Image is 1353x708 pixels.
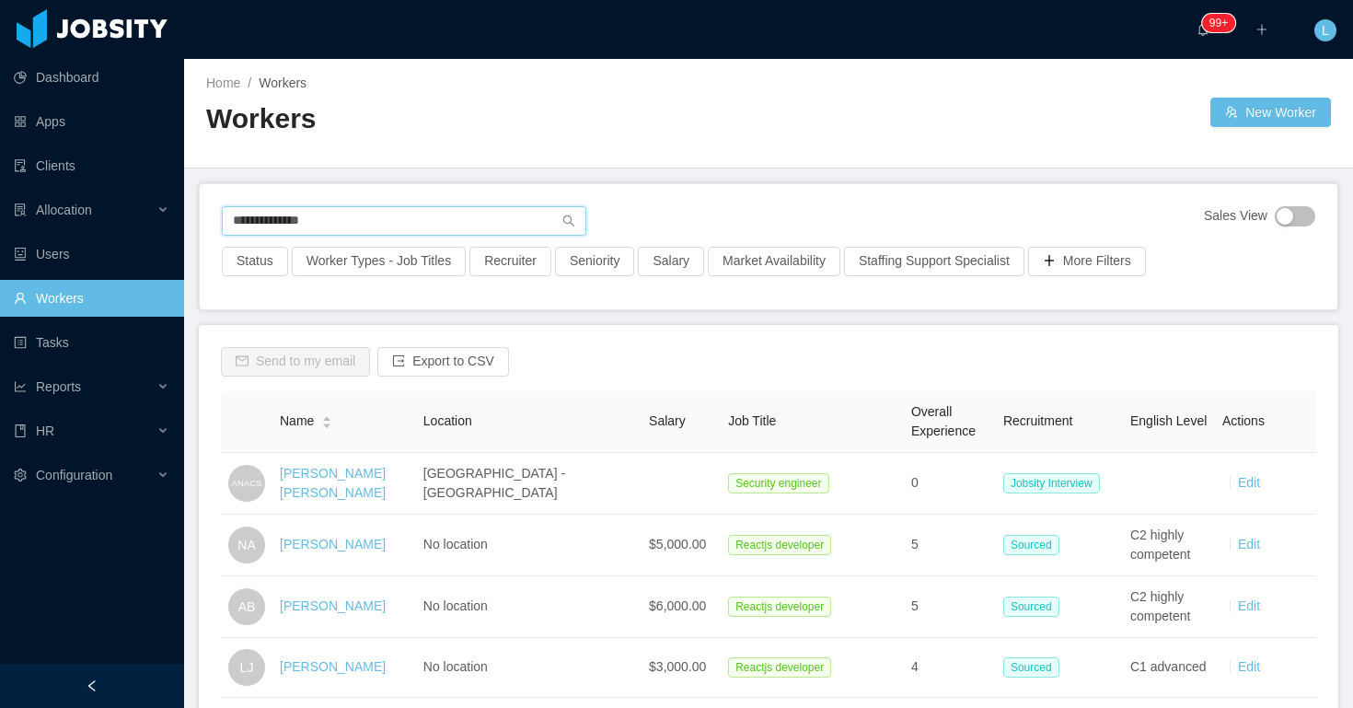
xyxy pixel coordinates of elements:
[206,100,769,138] h2: Workers
[206,75,240,90] a: Home
[14,324,169,361] a: icon: profileTasks
[321,413,332,426] div: Sort
[1255,23,1268,36] i: icon: plus
[14,469,27,482] i: icon: setting
[14,147,169,184] a: icon: auditClients
[1123,576,1215,638] td: C2 highly competent
[1202,14,1235,32] sup: 2159
[280,412,314,431] span: Name
[649,598,706,613] span: $6,000.00
[1003,657,1059,678] span: Sourced
[280,537,386,551] a: [PERSON_NAME]
[1003,597,1059,617] span: Sourced
[292,247,466,276] button: Worker Types - Job Titles
[14,424,27,437] i: icon: book
[240,649,254,686] span: LJ
[911,404,976,438] span: Overall Experience
[322,414,332,420] i: icon: caret-up
[728,473,828,493] span: Security engineer
[1028,247,1146,276] button: icon: plusMore Filters
[728,535,831,555] span: Reactjs developer
[649,659,706,674] span: $3,000.00
[562,215,575,227] i: icon: search
[416,453,642,515] td: [GEOGRAPHIC_DATA] - [GEOGRAPHIC_DATA]
[728,597,831,617] span: Reactjs developer
[904,576,996,638] td: 5
[14,59,169,96] a: icon: pie-chartDashboard
[322,421,332,426] i: icon: caret-down
[248,75,251,90] span: /
[1003,413,1072,428] span: Recruitment
[708,247,840,276] button: Market Availability
[638,247,704,276] button: Salary
[469,247,551,276] button: Recruiter
[649,537,706,551] span: $5,000.00
[36,379,81,394] span: Reports
[416,515,642,576] td: No location
[1238,659,1260,674] a: Edit
[1222,413,1265,428] span: Actions
[222,247,288,276] button: Status
[728,413,776,428] span: Job Title
[14,380,27,393] i: icon: line-chart
[259,75,306,90] span: Workers
[1322,19,1329,41] span: L
[649,413,686,428] span: Salary
[416,638,642,698] td: No location
[14,203,27,216] i: icon: solution
[237,527,255,563] span: NA
[1003,473,1100,493] span: Jobsity Interview
[36,203,92,217] span: Allocation
[555,247,634,276] button: Seniority
[1123,515,1215,576] td: C2 highly competent
[728,657,831,678] span: Reactjs developer
[232,470,262,495] span: ANACS
[36,424,54,438] span: HR
[280,598,386,613] a: [PERSON_NAME]
[14,236,169,273] a: icon: robotUsers
[377,347,509,377] button: icon: exportExport to CSV
[14,280,169,317] a: icon: userWorkers
[1123,638,1215,698] td: C1 advanced
[1130,413,1207,428] span: English Level
[844,247,1024,276] button: Staffing Support Specialist
[1003,535,1059,555] span: Sourced
[1238,475,1260,490] a: Edit
[280,659,386,674] a: [PERSON_NAME]
[416,576,642,638] td: No location
[904,638,996,698] td: 4
[1210,98,1331,127] button: icon: usergroup-addNew Worker
[1197,23,1209,36] i: icon: bell
[1238,598,1260,613] a: Edit
[1204,206,1267,226] span: Sales View
[1238,537,1260,551] a: Edit
[280,466,386,500] a: [PERSON_NAME] [PERSON_NAME]
[904,515,996,576] td: 5
[36,468,112,482] span: Configuration
[904,453,996,515] td: 0
[14,103,169,140] a: icon: appstoreApps
[238,588,256,625] span: AB
[423,413,472,428] span: Location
